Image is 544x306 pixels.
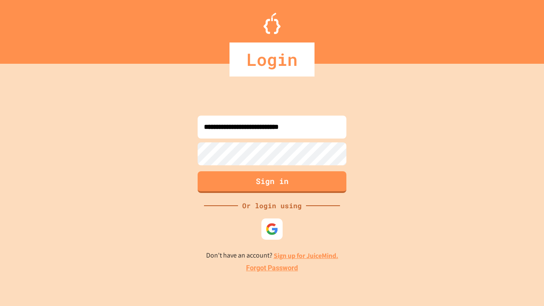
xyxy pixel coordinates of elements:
a: Sign up for JuiceMind. [274,251,338,260]
p: Don't have an account? [206,250,338,261]
div: Or login using [238,201,306,211]
a: Forgot Password [246,263,298,273]
img: google-icon.svg [266,223,278,235]
div: Login [229,42,314,76]
img: Logo.svg [263,13,280,34]
button: Sign in [198,171,346,193]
